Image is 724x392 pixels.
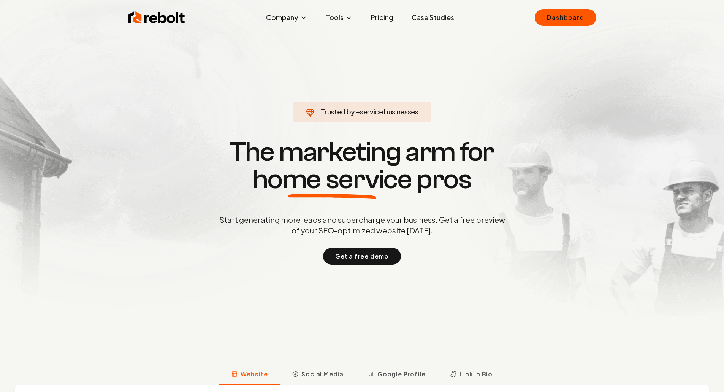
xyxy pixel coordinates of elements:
span: home service [253,166,412,193]
a: Pricing [365,10,399,25]
img: Rebolt Logo [128,10,185,25]
p: Start generating more leads and supercharge your business. Get a free preview of your SEO-optimiz... [218,214,507,236]
span: service businesses [360,107,418,116]
span: Google Profile [377,370,426,379]
span: Link in Bio [459,370,493,379]
a: Dashboard [535,9,596,26]
button: Link in Bio [438,365,505,385]
span: Trusted by [321,107,355,116]
button: Company [260,10,314,25]
span: Website [241,370,268,379]
span: + [356,107,360,116]
button: Website [219,365,280,385]
span: Social Media [301,370,344,379]
button: Social Media [280,365,356,385]
button: Get a free demo [323,248,401,265]
h1: The marketing arm for pros [180,138,545,193]
a: Case Studies [406,10,460,25]
button: Tools [320,10,359,25]
button: Google Profile [356,365,438,385]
